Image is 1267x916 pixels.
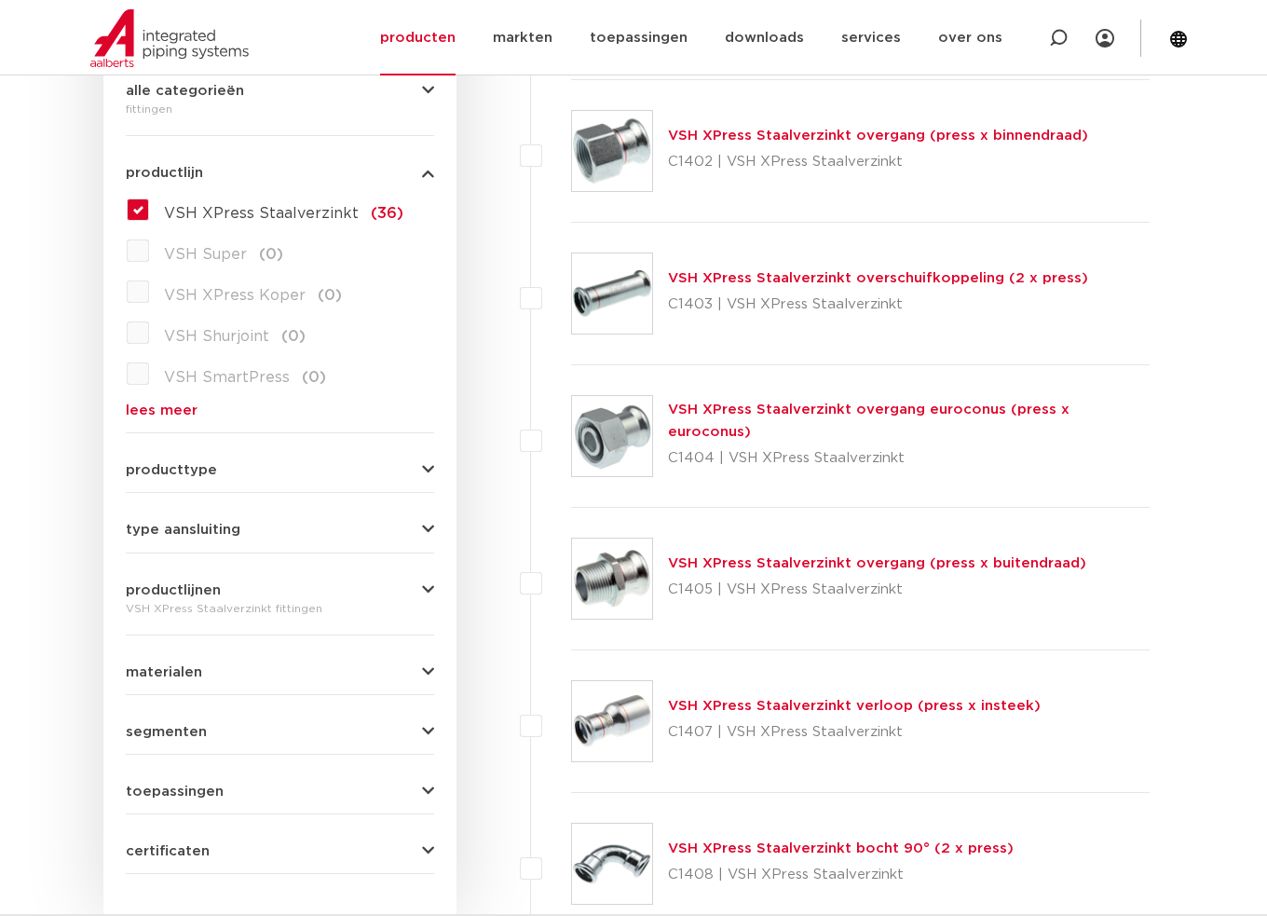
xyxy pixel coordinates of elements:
span: toepassingen [126,785,224,799]
span: certificaten [126,844,210,858]
div: VSH XPress Staalverzinkt fittingen [126,597,434,620]
img: Thumbnail for VSH XPress Staalverzinkt overgang euroconus (press x euroconus) [572,396,652,476]
span: (0) [259,247,283,262]
button: productlijnen [126,583,434,597]
button: certificaten [126,844,434,858]
p: C1405 | VSH XPress Staalverzinkt [668,575,1086,605]
button: toepassingen [126,785,434,799]
span: productlijnen [126,583,221,597]
p: C1404 | VSH XPress Staalverzinkt [668,444,1150,473]
p: C1408 | VSH XPress Staalverzinkt [668,860,1014,890]
span: (36) [371,206,403,221]
a: VSH XPress Staalverzinkt bocht 90° (2 x press) [668,841,1014,855]
span: segmenten [126,725,207,739]
p: C1403 | VSH XPress Staalverzinkt [668,290,1088,320]
a: VSH XPress Staalverzinkt verloop (press x insteek) [668,699,1041,713]
img: Thumbnail for VSH XPress Staalverzinkt verloop (press x insteek) [572,681,652,761]
img: Thumbnail for VSH XPress Staalverzinkt overgang (press x binnendraad) [572,111,652,191]
span: (0) [281,329,306,344]
button: alle categorieën [126,84,434,98]
button: producttype [126,463,434,477]
a: VSH XPress Staalverzinkt overgang (press x binnendraad) [668,129,1088,143]
a: VSH XPress Staalverzinkt overschuifkoppeling (2 x press) [668,271,1088,285]
p: C1402 | VSH XPress Staalverzinkt [668,147,1088,177]
span: alle categorieën [126,84,244,98]
span: (0) [318,288,342,303]
span: VSH Super [164,247,247,262]
img: Thumbnail for VSH XPress Staalverzinkt overgang (press x buitendraad) [572,539,652,619]
span: VSH Shurjoint [164,329,269,344]
button: materialen [126,665,434,679]
button: type aansluiting [126,523,434,537]
p: C1407 | VSH XPress Staalverzinkt [668,718,1041,747]
img: Thumbnail for VSH XPress Staalverzinkt bocht 90° (2 x press) [572,824,652,904]
button: segmenten [126,725,434,739]
span: producttype [126,463,217,477]
span: VSH XPress Staalverzinkt [164,206,359,221]
span: (0) [302,370,326,385]
a: lees meer [126,403,434,417]
img: Thumbnail for VSH XPress Staalverzinkt overschuifkoppeling (2 x press) [572,253,652,334]
span: productlijn [126,166,203,180]
span: materialen [126,665,202,679]
span: VSH XPress Koper [164,288,306,303]
span: VSH SmartPress [164,370,290,385]
button: productlijn [126,166,434,180]
a: VSH XPress Staalverzinkt overgang euroconus (press x euroconus) [668,403,1069,439]
div: fittingen [126,98,434,120]
a: VSH XPress Staalverzinkt overgang (press x buitendraad) [668,556,1086,570]
span: type aansluiting [126,523,240,537]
